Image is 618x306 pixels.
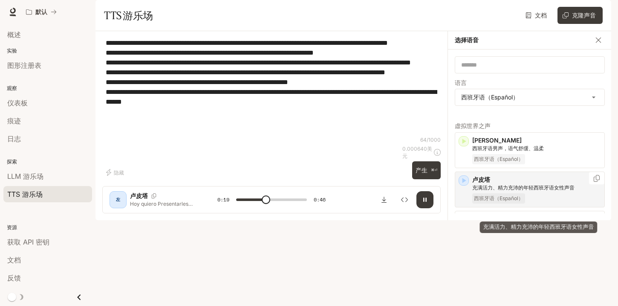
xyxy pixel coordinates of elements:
[455,122,491,129] font: 虚拟世界之声
[22,3,61,20] button: 所有工作区
[474,156,523,162] font: 西班牙语（Español）
[472,137,522,144] font: [PERSON_NAME]
[416,166,427,174] font: 产生
[396,191,413,208] button: 检查
[474,195,523,201] font: 西班牙语（Español）
[455,89,604,105] div: 西班牙语（Español）
[455,79,467,86] font: 语言
[557,7,603,24] button: 克隆声音
[148,193,160,198] button: 复制语音ID
[375,191,393,208] button: 下载音频
[102,166,130,179] button: 隐藏
[35,8,47,15] font: 默认
[116,197,120,202] font: 左
[130,192,148,199] font: 卢皮塔
[461,93,519,101] font: 西班牙语（Español）
[472,184,575,191] font: 充满活力、精力充沛的年轻西班牙语女性声音
[535,12,547,19] font: 文档
[472,145,544,152] font: 西班牙语男声，语气舒缓、温柔
[572,12,596,19] font: 克隆声音
[523,7,551,24] a: 文档
[412,161,441,179] button: 产生⌘⏎
[314,196,326,203] font: 0:46
[472,145,601,152] p: 西班牙语男声，语气舒缓、温柔
[431,168,437,172] font: ⌘⏎
[104,9,153,22] font: TTS 游乐场
[114,169,124,176] font: 隐藏
[483,224,594,230] font: 充满活力、精力充沛的年轻西班牙语女性声音
[472,184,601,192] p: 充满活力、精力充沛的年轻西班牙语女性声音
[217,195,229,204] span: 0:19
[592,175,601,182] button: 复制语音ID
[472,176,490,183] font: 卢皮塔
